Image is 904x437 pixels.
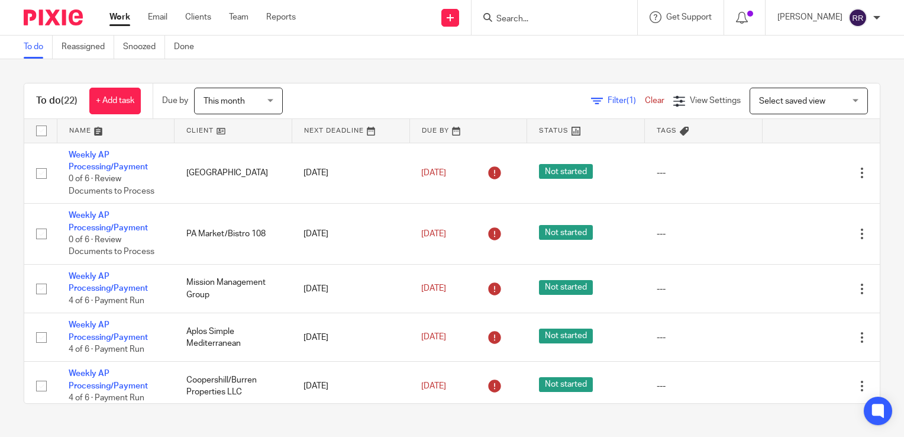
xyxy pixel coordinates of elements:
td: [DATE] [292,265,409,313]
img: svg%3E [848,8,867,27]
a: Team [229,11,248,23]
span: View Settings [690,97,741,105]
a: Weekly AP Processing/Payment [69,272,148,293]
span: [DATE] [421,284,446,293]
a: + Add task [89,88,141,114]
span: 4 of 6 · Payment Run [69,297,144,305]
a: To do [24,36,53,59]
span: Filter [608,97,645,105]
td: [DATE] [292,143,409,204]
span: Not started [539,329,593,343]
span: (1) [627,97,636,105]
a: Reassigned [62,36,114,59]
p: [PERSON_NAME] [777,11,842,23]
span: 4 of 6 · Payment Run [69,345,144,354]
span: [DATE] [421,333,446,342]
div: --- [657,332,751,343]
a: Weekly AP Processing/Payment [69,151,148,171]
td: Mission Management Group [175,265,292,313]
span: [DATE] [421,382,446,390]
span: Not started [539,164,593,179]
td: [DATE] [292,313,409,362]
span: This month [204,97,245,105]
span: 0 of 6 · Review Documents to Process [69,236,154,256]
div: --- [657,228,751,240]
a: Weekly AP Processing/Payment [69,211,148,232]
td: Coopershill/Burren Properties LLC [175,362,292,410]
td: [GEOGRAPHIC_DATA] [175,143,292,204]
div: --- [657,167,751,179]
span: 4 of 6 · Payment Run [69,394,144,402]
a: Weekly AP Processing/Payment [69,321,148,341]
a: Reports [266,11,296,23]
span: Not started [539,225,593,240]
p: Due by [162,95,188,107]
span: [DATE] [421,169,446,177]
a: Clear [645,97,664,105]
span: [DATE] [421,230,446,238]
div: --- [657,283,751,295]
a: Work [109,11,130,23]
span: Not started [539,280,593,295]
a: Weekly AP Processing/Payment [69,369,148,390]
span: Not started [539,377,593,392]
span: (22) [61,96,78,105]
a: Email [148,11,167,23]
td: [DATE] [292,362,409,410]
td: [DATE] [292,204,409,265]
div: --- [657,380,751,392]
span: Select saved view [759,97,825,105]
td: Aplos Simple Mediterranean [175,313,292,362]
span: Tags [657,127,677,134]
img: Pixie [24,9,83,25]
span: Get Support [666,13,712,21]
a: Clients [185,11,211,23]
h1: To do [36,95,78,107]
a: Done [174,36,203,59]
a: Snoozed [123,36,165,59]
td: PA Market/Bistro 108 [175,204,292,265]
span: 0 of 6 · Review Documents to Process [69,175,154,195]
input: Search [495,14,602,25]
